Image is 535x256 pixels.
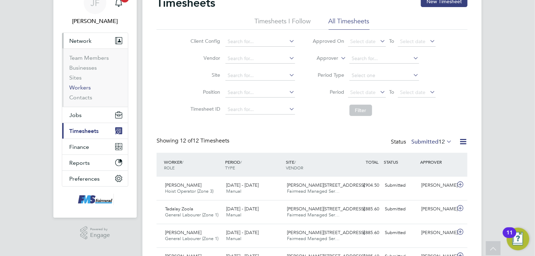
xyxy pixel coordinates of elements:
[76,194,114,205] img: f-mead-logo-retina.png
[255,17,311,30] li: Timesheets I Follow
[307,55,339,62] label: Approver
[351,38,376,45] span: Select date
[382,203,419,215] div: Submitted
[189,72,221,78] label: Site
[387,87,396,97] span: To
[62,171,128,186] button: Preferences
[69,112,82,118] span: Jobs
[419,227,455,239] div: [PERSON_NAME]
[387,36,396,46] span: To
[62,17,128,25] span: Joe Furzer
[62,123,128,139] button: Timesheets
[439,138,445,145] span: 12
[240,159,242,165] span: /
[69,159,90,166] span: Reports
[345,227,382,239] div: £885.60
[189,55,221,61] label: Vendor
[506,233,513,242] div: 11
[90,226,110,232] span: Powered by
[223,156,284,174] div: PERIOD
[226,229,259,235] span: [DATE] - [DATE]
[69,54,109,61] a: Team Members
[411,138,452,145] label: Submitted
[69,175,100,182] span: Preferences
[225,54,295,64] input: Search for...
[165,212,218,218] span: General Labourer (Zone 1)
[313,38,345,44] label: Approved On
[189,38,221,44] label: Client Config
[225,105,295,115] input: Search for...
[287,235,340,242] span: Fairmead Managed Ser…
[164,165,175,170] span: ROLE
[345,180,382,191] div: £904.50
[284,156,346,174] div: SITE
[286,165,304,170] span: VENDOR
[287,188,340,194] span: Fairmead Managed Ser…
[165,229,201,235] span: [PERSON_NAME]
[180,137,229,144] span: 12 Timesheets
[349,105,372,116] button: Filter
[351,89,376,95] span: Select date
[382,156,419,168] div: STATUS
[69,84,91,91] a: Workers
[345,203,382,215] div: £885.60
[400,38,426,45] span: Select date
[62,155,128,170] button: Reports
[225,71,295,81] input: Search for...
[313,89,345,95] label: Period
[419,156,455,168] div: APPROVER
[226,212,241,218] span: Manual
[189,89,221,95] label: Position
[180,137,193,144] span: 12 of
[507,228,529,250] button: Open Resource Center, 11 new notifications
[157,137,231,145] div: Showing
[165,235,218,242] span: General Labourer (Zone 1)
[225,165,235,170] span: TYPE
[69,128,99,134] span: Timesheets
[382,227,419,239] div: Submitted
[62,107,128,123] button: Jobs
[69,74,82,81] a: Sites
[391,137,453,147] div: Status
[90,232,110,238] span: Engage
[69,64,97,71] a: Businesses
[382,180,419,191] div: Submitted
[69,144,89,150] span: Finance
[69,94,92,101] a: Contacts
[295,159,296,165] span: /
[165,206,193,212] span: Tadalay Zoola
[80,226,110,240] a: Powered byEngage
[400,89,426,95] span: Select date
[226,182,259,188] span: [DATE] - [DATE]
[329,17,370,30] li: All Timesheets
[349,71,419,81] input: Select one
[419,180,455,191] div: [PERSON_NAME]
[226,188,241,194] span: Manual
[225,88,295,98] input: Search for...
[62,139,128,155] button: Finance
[69,37,92,44] span: Network
[287,182,365,188] span: [PERSON_NAME][STREET_ADDRESS]
[287,212,340,218] span: Fairmead Managed Ser…
[62,48,128,107] div: Network
[287,229,365,235] span: [PERSON_NAME][STREET_ADDRESS]
[313,72,345,78] label: Period Type
[62,33,128,48] button: Network
[419,203,455,215] div: [PERSON_NAME]
[162,156,223,174] div: WORKER
[349,54,419,64] input: Search for...
[165,188,213,194] span: Hoist Operator (Zone 3)
[366,159,378,165] span: TOTAL
[226,206,259,212] span: [DATE] - [DATE]
[62,194,128,205] a: Go to home page
[165,182,201,188] span: [PERSON_NAME]
[287,206,365,212] span: [PERSON_NAME][STREET_ADDRESS]
[189,106,221,112] label: Timesheet ID
[226,235,241,242] span: Manual
[182,159,183,165] span: /
[225,37,295,47] input: Search for...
